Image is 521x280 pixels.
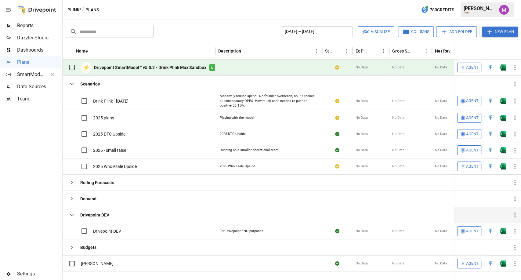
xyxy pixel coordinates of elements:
[500,260,506,267] div: Open in Excel
[466,115,479,122] span: Agent
[487,163,494,169] img: quick-edit-flash.b8aec18c.svg
[80,81,100,87] b: Scenarios
[418,4,457,16] button: 780Credits
[500,147,506,153] div: Open in Excel
[466,97,479,104] span: Agent
[487,228,494,234] img: quick-edit-flash.b8aec18c.svg
[435,49,455,53] div: Net Revenue
[457,226,481,236] button: Agent
[499,5,509,15] img: Umer Muhammed
[436,26,477,37] button: Add Folder
[512,47,521,55] button: Sort
[17,34,61,42] span: Dazzler Studio
[500,131,506,137] div: Open in Excel
[435,164,447,169] span: No Data
[500,131,506,137] img: excel-icon.76473adf.svg
[335,131,339,137] div: Sync complete
[325,49,333,53] div: Status
[435,229,447,234] span: No Data
[413,47,422,55] button: Sort
[487,131,494,137] div: Open in Quick Edit
[80,212,109,218] b: Drivepoint DEV
[89,47,97,55] button: Sort
[487,98,494,104] div: Open in Quick Edit
[335,64,339,71] div: Your plan has changes in Excel that are not reflected in the Drivepoint Data Warehouse, select "S...
[466,163,479,170] span: Agent
[500,98,506,104] img: excel-icon.76473adf.svg
[17,22,61,29] span: Reports
[392,115,404,120] span: No Data
[17,46,61,54] span: Dashboards
[482,27,518,37] button: New Plan
[94,64,206,71] b: Drivepoint SmartModel™ v5.0.2 - Drink Plink Max Sandbox
[466,64,479,71] span: Agent
[487,260,494,267] img: quick-edit-flash.b8aec18c.svg
[356,115,368,120] span: No Data
[457,162,481,171] button: Agent
[335,115,339,121] div: Your plan has changes in Excel that are not reflected in the Drivepoint Data Warehouse, select "S...
[487,64,494,71] img: quick-edit-flash.b8aec18c.svg
[457,259,481,268] button: Agent
[67,6,81,14] button: Plink!
[93,228,121,234] span: Drivepoint DEV
[457,96,481,106] button: Agent
[356,229,368,234] span: No Data
[487,147,494,153] img: quick-edit-flash.b8aec18c.svg
[242,47,250,55] button: Sort
[392,49,413,53] div: Gross Sales
[220,115,254,120] div: Playing with the model
[356,132,368,136] span: No Data
[220,148,279,153] div: Running on a smaller operational team
[435,132,447,136] span: No Data
[500,260,506,267] img: excel-icon.76473adf.svg
[93,115,114,121] span: 2025 plans
[81,260,114,267] span: [PERSON_NAME]
[80,244,96,250] b: Budgets
[356,164,368,169] span: No Data
[464,11,495,14] div: Plink!
[17,71,44,78] span: SmartModel
[220,132,246,136] div: 2025 DTC Upside
[500,98,506,104] div: Open in Excel
[44,70,48,78] span: ™
[356,261,368,266] span: No Data
[17,83,61,90] span: Data Sources
[80,196,96,202] b: Demand
[334,47,342,55] button: Sort
[500,115,506,121] div: Open in Excel
[335,228,339,234] div: Sync complete
[356,148,368,153] span: No Data
[500,228,506,234] div: Open in Excel
[93,98,128,104] span: Drink Plink - [DATE]
[487,147,494,153] div: Open in Quick Edit
[392,229,404,234] span: No Data
[487,115,494,121] div: Open in Quick Edit
[17,270,61,278] span: Settings
[487,163,494,169] div: Open in Quick Edit
[457,63,481,72] button: Agent
[466,228,479,235] span: Agent
[281,26,353,37] button: [DATE] – [DATE]
[335,163,339,169] div: Your plan has changes in Excel that are not reflected in the Drivepoint Data Warehouse, select "S...
[356,99,368,104] span: No Data
[487,228,494,234] div: Open in Quick Edit
[435,148,447,153] span: No Data
[495,1,512,18] button: Umer Muhammed
[342,47,351,55] button: Status column menu
[371,47,379,55] button: Sort
[487,260,494,267] div: Open in Quick Edit
[335,147,339,153] div: Sync complete
[435,65,447,70] span: No Data
[487,64,494,71] div: Open in Quick Edit
[500,64,506,71] div: Open in Excel
[422,47,430,55] button: Gross Sales column menu
[82,6,84,14] div: /
[392,164,404,169] span: No Data
[93,147,126,153] span: 2025 - small raise
[487,98,494,104] img: quick-edit-flash.b8aec18c.svg
[435,115,447,120] span: No Data
[209,65,236,71] span: LIVE MODEL
[500,228,506,234] img: excel-icon.76473adf.svg
[457,145,481,155] button: Agent
[93,131,125,137] span: 2025 DTC Upside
